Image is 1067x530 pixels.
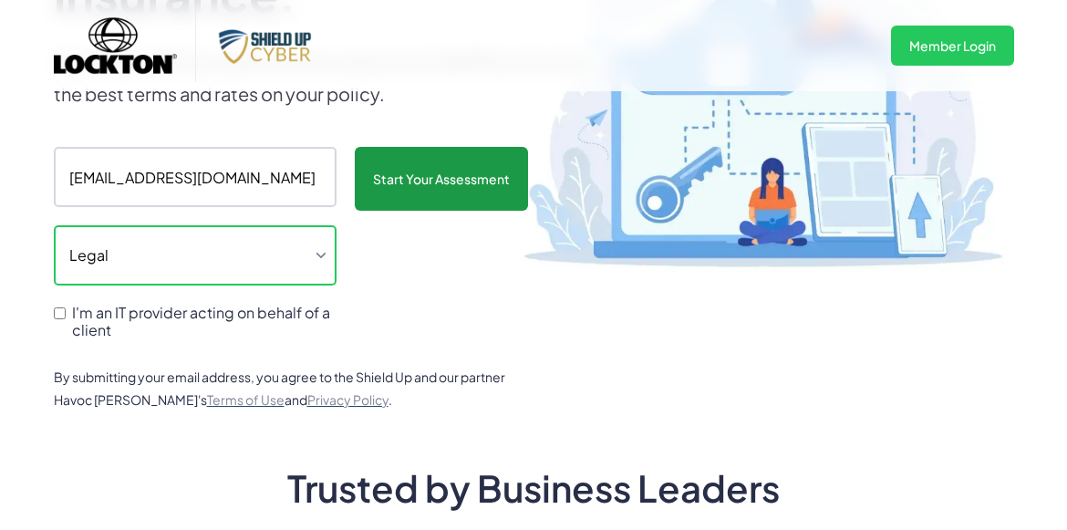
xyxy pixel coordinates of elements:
[307,391,388,408] a: Privacy Policy
[54,5,177,87] img: Lockton
[214,26,324,67] img: Shield Up Cyber Logo
[54,366,528,411] div: By submitting your email address, you agree to the Shield Up and our partner Havoc [PERSON_NAME]'...
[54,466,1014,510] h2: Trusted by Business Leaders
[72,304,337,338] span: I'm an IT provider acting on behalf of a client
[355,147,528,211] input: Start Your Assessment
[54,147,337,207] input: Enter your company email
[891,26,1014,66] a: Member Login
[207,391,285,408] a: Terms of Use
[54,307,66,319] input: I'm an IT provider acting on behalf of a client
[54,147,528,343] form: scanform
